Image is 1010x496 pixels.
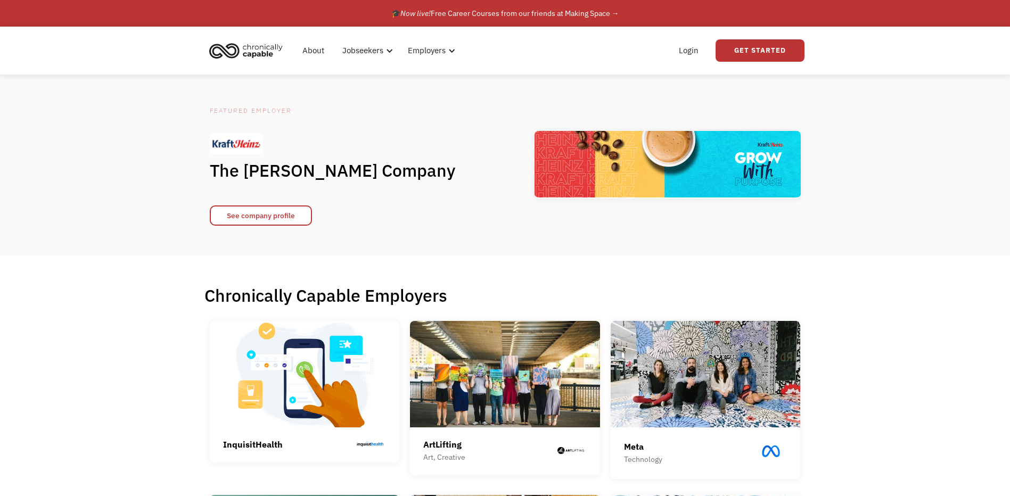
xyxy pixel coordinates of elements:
div: Featured Employer [210,104,476,117]
div: Art, Creative [423,451,465,464]
a: Get Started [716,39,804,62]
div: 🎓 Free Career Courses from our friends at Making Space → [391,7,619,20]
div: Jobseekers [336,34,396,68]
div: Meta [624,440,662,453]
div: Employers [401,34,458,68]
div: InquisitHealth [223,438,283,451]
a: MetaTechnology [611,321,801,479]
div: Jobseekers [342,44,383,57]
h1: The [PERSON_NAME] Company [210,160,476,181]
a: Login [672,34,705,68]
div: Employers [408,44,446,57]
div: ArtLifting [423,438,465,451]
a: About [296,34,331,68]
img: Chronically Capable logo [206,39,286,62]
a: See company profile [210,205,312,226]
div: Technology [624,453,662,466]
em: Now live! [400,9,431,18]
a: home [206,39,291,62]
a: InquisitHealth [210,321,400,462]
h1: Chronically Capable Employers [204,285,806,306]
a: ArtLiftingArt, Creative [410,321,600,475]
